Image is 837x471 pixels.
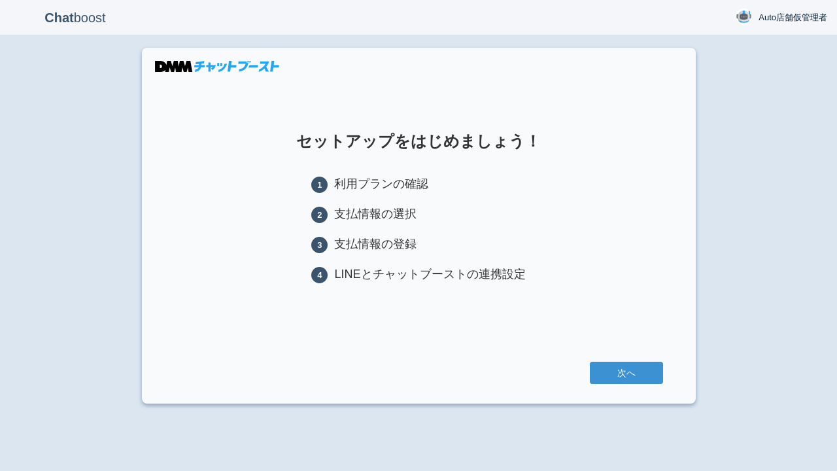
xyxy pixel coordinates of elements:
b: Chat [44,10,73,25]
h1: セットアップをはじめましょう！ [175,133,663,150]
span: 2 [311,207,328,223]
li: LINEとチャットブーストの連携設定 [311,266,525,283]
span: Auto店舗仮管理者 [759,11,827,24]
p: boost [10,1,141,34]
span: 3 [311,237,328,253]
a: 次へ [590,362,663,384]
img: User Image [736,9,752,25]
li: 支払情報の登録 [311,236,525,253]
span: 1 [311,177,328,193]
span: 4 [311,267,328,283]
img: DMMチャットブースト [155,61,279,72]
li: 支払情報の選択 [311,206,525,223]
li: 利用プランの確認 [311,176,525,193]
